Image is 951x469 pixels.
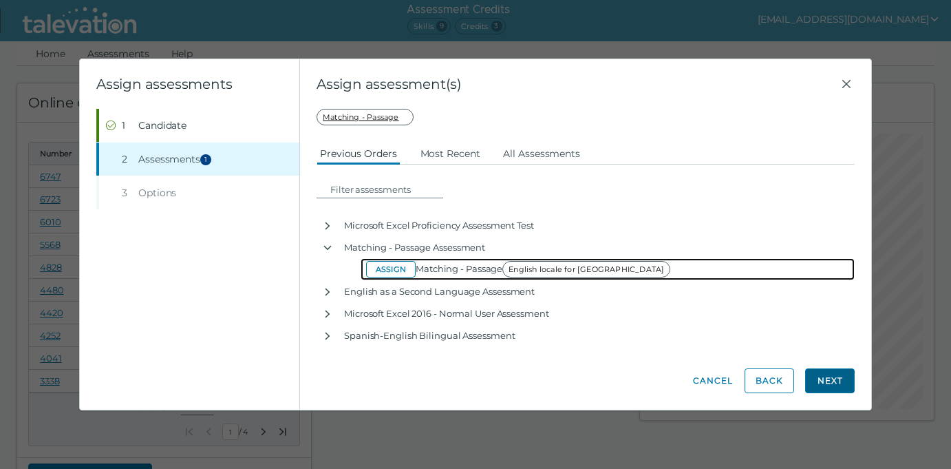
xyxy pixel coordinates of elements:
[99,109,299,142] button: Completed
[325,181,443,198] input: Filter assessments
[838,76,855,92] button: Close
[805,368,855,393] button: Next
[366,261,416,278] button: Assign
[339,280,855,302] div: English as a Second Language Assessment
[317,76,838,92] span: Assign assessment(s)
[138,152,215,166] span: Assessments
[138,118,186,132] span: Candidate
[200,154,211,165] span: 1
[339,214,855,236] div: Microsoft Excel Proficiency Assessment Test
[500,140,584,165] button: All Assessments
[339,324,855,346] div: Spanish-English Bilingual Assessment
[96,109,299,209] nav: Wizard steps
[339,302,855,324] div: Microsoft Excel 2016 - Normal User Assessment
[96,76,232,92] clr-wizard-title: Assign assessments
[122,118,133,132] div: 1
[105,120,116,131] cds-icon: Completed
[99,143,299,176] button: 2Assessments1
[745,368,794,393] button: Back
[417,140,484,165] button: Most Recent
[416,263,674,274] span: Matching - Passage
[692,368,734,393] button: Cancel
[317,109,414,125] span: Matching - Passage
[339,236,855,258] div: Matching - Passage Assessment
[502,261,670,278] span: English locale for [GEOGRAPHIC_DATA]
[122,152,133,166] div: 2
[317,140,400,165] button: Previous Orders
